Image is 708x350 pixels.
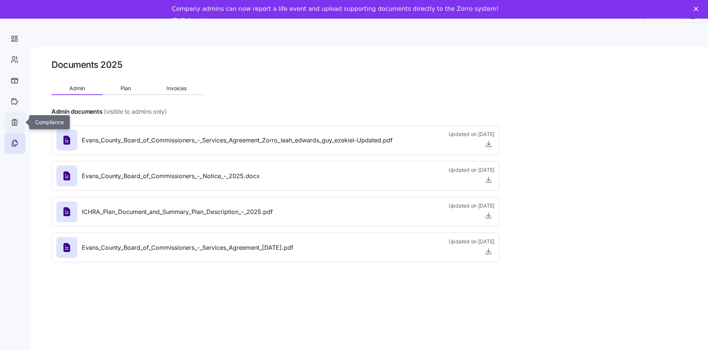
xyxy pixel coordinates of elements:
[52,59,122,70] h1: Documents 2025
[449,130,495,138] span: Updated on [DATE]
[694,7,701,11] div: Close
[82,171,260,181] span: Evans_County_Board_of_Commissioners_-_Notice_-_2025.docx
[172,17,219,25] a: Take a tour
[82,136,393,145] span: Evans_County_Board_of_Commissioners_-_Services_Agreement_Zorro_leah_edwards_guy_ezekiel-Updated.pdf
[449,202,495,209] span: Updated on [DATE]
[121,86,131,91] span: Plan
[69,86,85,91] span: Admin
[172,5,499,13] div: Company admins can now report a life event and upload supporting documents directly to the Zorro ...
[104,107,166,116] span: (visible to admins only)
[82,243,293,252] span: Evans_County_Board_of_Commissioners_-_Services_Agreement_[DATE].pdf
[166,86,187,91] span: Invoices
[449,166,495,174] span: Updated on [DATE]
[52,107,102,116] h4: Admin documents
[449,238,495,245] span: Updated on [DATE]
[82,207,273,217] span: ICHRA_Plan_Document_and_Summary_Plan_Description_-_2025.pdf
